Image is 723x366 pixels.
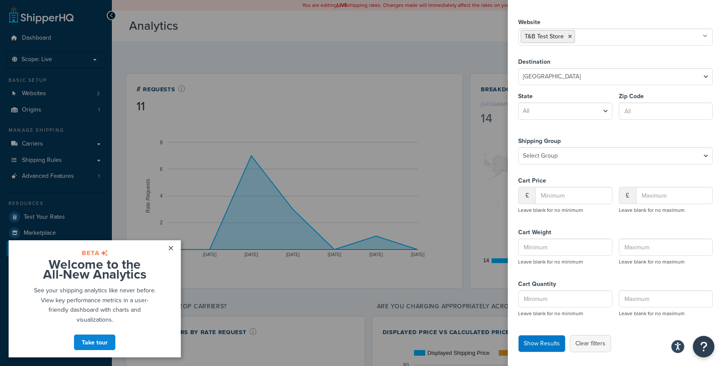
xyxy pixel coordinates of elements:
[570,335,611,352] button: Clear filters
[518,290,612,307] input: Minimum
[518,16,713,28] label: Website
[619,239,713,256] input: Maximum
[34,25,138,43] span: All-New Analytics
[481,100,532,108] p: [GEOGRAPHIC_DATA]
[518,90,612,102] label: State
[518,226,612,239] label: Cart Weight
[518,204,612,216] p: Leave blank for no minimum
[619,204,713,216] p: Leave blank for no maximum
[636,187,713,204] input: Maximum
[518,135,713,147] label: Shipping Group
[525,32,564,41] span: T&B Test Store
[619,256,713,268] p: Leave blank for no maximum
[619,90,713,102] label: Zip Code
[518,335,565,352] button: Show Results
[619,290,713,307] input: Maximum
[619,102,713,120] input: All
[518,307,612,319] p: Leave blank for no minimum
[518,175,612,187] label: Cart Price
[40,15,132,33] span: Welcome to the
[23,45,149,84] p: See your shipping analytics like never before. View key performance metrics in a user-friendly da...
[518,256,612,268] p: Leave blank for no minimum
[693,336,714,357] button: Open Resource Center
[619,187,636,204] div: £
[518,278,612,290] label: Cart Quantity
[518,56,713,68] label: Destination
[518,239,612,256] input: Minimum
[65,94,107,110] a: Take tour
[619,307,713,319] p: Leave blank for no maximum
[535,187,612,204] input: Minimum
[518,187,535,204] div: £
[481,112,559,124] div: 14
